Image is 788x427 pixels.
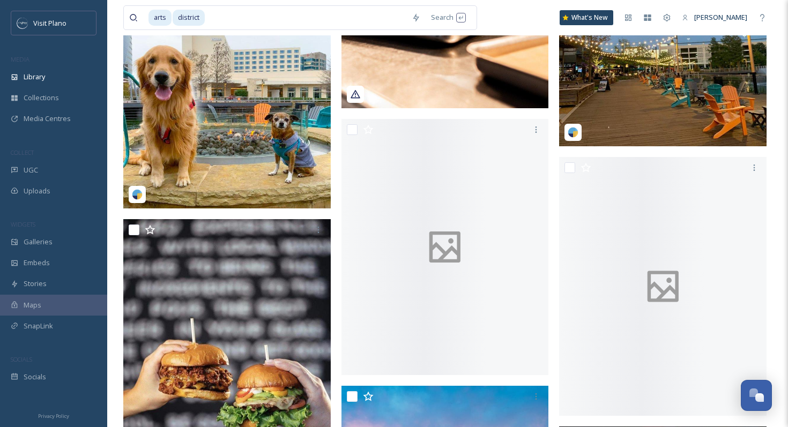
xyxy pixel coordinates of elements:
[24,93,59,103] span: Collections
[677,7,753,28] a: [PERSON_NAME]
[426,7,471,28] div: Search
[11,355,32,363] span: SOCIALS
[24,300,41,310] span: Maps
[33,18,66,28] span: Visit Plano
[173,10,205,25] span: district
[38,413,69,419] span: Privacy Policy
[24,279,47,289] span: Stories
[11,55,29,63] span: MEDIA
[24,186,50,196] span: Uploads
[24,165,38,175] span: UGC
[38,409,69,422] a: Privacy Policy
[148,10,172,25] span: arts
[568,127,578,138] img: snapsea-logo.png
[24,237,53,247] span: Galleries
[24,258,50,268] span: Embeds
[123,1,331,208] img: hiltongranitepark_04212025_17871382493454757.jpg
[24,72,45,82] span: Library
[17,18,28,28] img: images.jpeg
[24,114,71,124] span: Media Centres
[741,380,772,411] button: Open Chat
[132,189,143,200] img: snapsea-logo.png
[24,321,53,331] span: SnapLink
[694,12,747,22] span: [PERSON_NAME]
[11,148,34,156] span: COLLECT
[24,372,46,382] span: Socials
[11,220,35,228] span: WIDGETS
[560,10,613,25] a: What's New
